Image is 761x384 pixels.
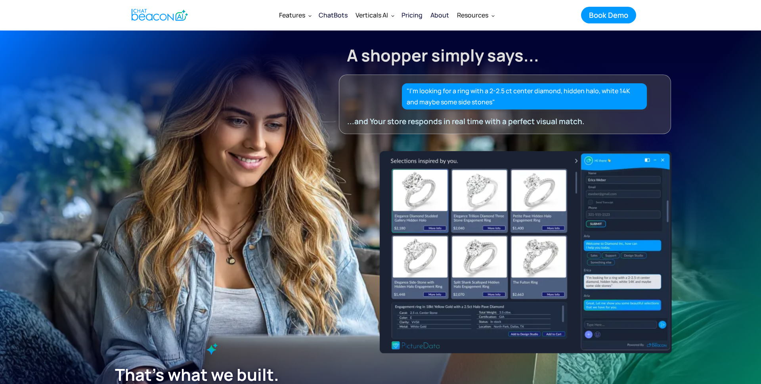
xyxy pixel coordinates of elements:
div: Verticals AI [352,6,398,25]
div: Book Demo [589,10,628,20]
a: ChatBots [315,5,352,25]
div: Pricing [402,10,423,21]
a: About [426,5,453,25]
div: Resources [457,10,488,21]
img: Dropdown [491,14,495,17]
div: Resources [453,6,498,25]
a: home [125,5,193,25]
strong: A shopper simply says... [347,44,539,66]
a: Pricing [398,5,426,25]
div: ChatBots [319,10,348,21]
a: Book Demo [581,7,636,23]
div: Verticals AI [356,10,388,21]
div: "I’m looking for a ring with a 2-2.5 ct center diamond, hidden halo, white 14K and maybe some sid... [407,85,642,108]
div: About [430,10,449,21]
div: Features [275,6,315,25]
img: Dropdown [391,14,394,17]
div: ...and Your store responds in real time with a perfect visual match. [347,116,645,127]
img: ChatBeacon New UI Experience [380,151,672,353]
img: Dropdown [308,14,312,17]
div: Features [279,10,305,21]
